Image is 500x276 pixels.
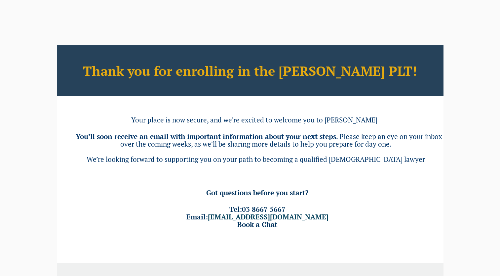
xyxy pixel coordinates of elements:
span: Email: [186,212,328,221]
span: Tel: [229,205,286,214]
span: Your place is now secure, and we’re excited to welcome you to [PERSON_NAME] [131,115,377,124]
a: Book a Chat [237,220,277,229]
span: Got questions before you start? [206,188,308,197]
span: . Please keep an eye on your inbox over the coming weeks, as we’ll be sharing more details to hel... [120,132,442,149]
a: [EMAIL_ADDRESS][DOMAIN_NAME] [208,212,328,221]
a: 03 8667 5667 [242,205,286,214]
b: Thank you for enrolling in the [PERSON_NAME] PLT! [83,62,417,79]
span: We’re looking forward to supporting you on your path to becoming a qualified [DEMOGRAPHIC_DATA] l... [87,155,425,164]
b: You’ll soon receive an email with important information about your next steps [76,132,336,141]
